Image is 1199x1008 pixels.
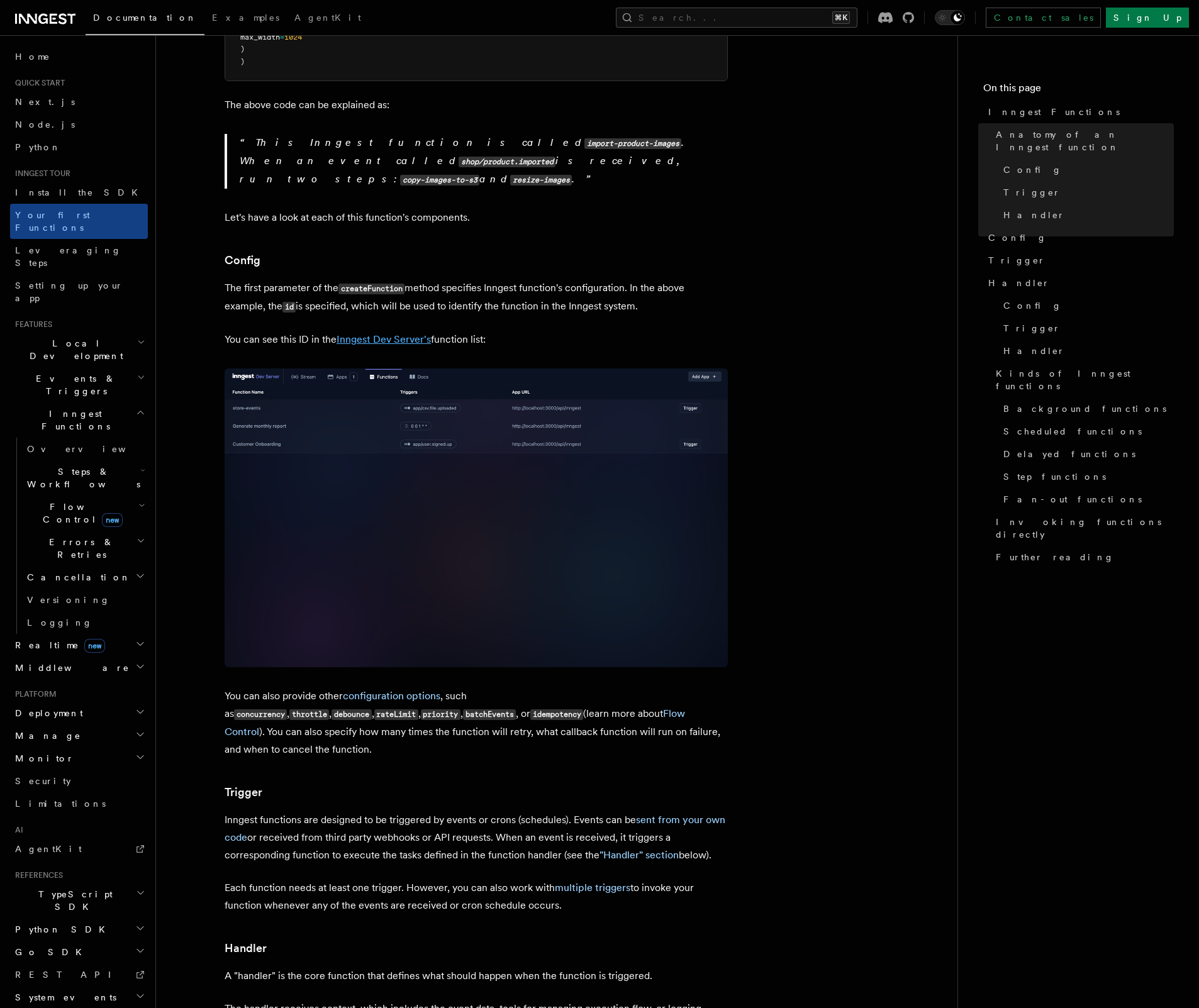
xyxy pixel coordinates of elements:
button: Realtimenew [10,634,148,656]
a: AgentKit [287,4,369,34]
a: Overview [22,438,148,460]
button: Flow Controlnew [22,496,148,531]
button: Search...⌘K [616,8,857,28]
span: Node.js [15,119,75,130]
span: Inngest Functions [10,407,136,433]
span: Flow Control [22,501,138,526]
a: Inngest Functions [983,101,1174,123]
span: Security [15,776,71,786]
span: Handler [1003,209,1065,221]
button: Manage [10,724,148,747]
span: ) [240,57,245,66]
button: Steps & Workflows [22,460,148,496]
code: createFunction [338,284,404,294]
code: import-product-images [584,138,681,149]
span: References [10,870,63,880]
a: Install the SDK [10,181,148,204]
p: A "handler" is the core function that defines what should happen when the function is triggered. [225,967,728,985]
span: AI [10,825,23,835]
span: Events & Triggers [10,372,137,397]
button: Cancellation [22,566,148,589]
a: Config [998,294,1174,317]
span: System events [10,991,116,1004]
a: Security [10,770,148,792]
p: You can see this ID in the function list: [225,331,728,348]
button: Inngest Functions [10,402,148,438]
a: Sign Up [1106,8,1189,28]
code: shop/product.imported [459,157,555,167]
a: Config [225,252,260,269]
span: Delayed functions [1003,448,1135,460]
span: Documentation [93,13,197,23]
span: Monitor [10,752,74,765]
a: REST API [10,963,148,986]
button: Python SDK [10,918,148,941]
p: Let's have a look at each of this function's components. [225,209,728,226]
span: Config [988,231,1047,244]
button: Events & Triggers [10,367,148,402]
span: Install the SDK [15,187,145,197]
span: Versioning [27,595,110,605]
span: Local Development [10,337,137,362]
a: Python [10,136,148,158]
span: Anatomy of an Inngest function [996,128,1174,153]
code: rateLimit [374,709,418,720]
a: Kinds of Inngest functions [991,362,1174,397]
a: Your first Functions [10,204,148,239]
a: Config [983,226,1174,249]
span: = [280,33,284,42]
span: Inngest tour [10,169,70,179]
a: Documentation [86,4,204,35]
a: multiple triggers [555,882,630,894]
code: debounce [332,709,371,720]
span: Realtime [10,639,105,651]
span: Home [15,50,50,63]
span: Invoking functions directly [996,516,1174,541]
button: Toggle dark mode [935,10,965,25]
a: Versioning [22,589,148,611]
a: Delayed functions [998,443,1174,465]
a: Examples [204,4,287,34]
span: Python SDK [10,923,113,936]
span: Platform [10,689,57,699]
a: sent from your own code [225,814,725,843]
span: 1024 [284,33,302,42]
p: Each function needs at least one trigger. However, you can also work with to invoke your function... [225,879,728,914]
span: Leveraging Steps [15,245,121,268]
p: The above code can be explained as: [225,96,728,114]
span: Cancellation [22,571,131,584]
span: Handler [1003,345,1065,357]
p: You can also provide other , such as , , , , , , or (learn more about ). You can also specify how... [225,687,728,758]
span: Deployment [10,707,83,719]
span: REST API [15,970,122,980]
a: Trigger [998,181,1174,204]
a: AgentKit [10,838,148,860]
span: new [84,639,105,653]
span: Python [15,142,61,152]
a: Scheduled functions [998,420,1174,443]
span: Trigger [1003,186,1061,199]
span: Inngest Functions [988,106,1120,118]
span: Logging [27,618,92,628]
code: batchEvents [463,709,516,720]
span: Limitations [15,799,106,809]
a: Leveraging Steps [10,239,148,274]
span: Middleware [10,662,130,674]
button: Errors & Retries [22,531,148,566]
span: Trigger [988,254,1046,267]
span: Trigger [1003,322,1061,335]
a: Home [10,45,148,68]
h4: On this page [983,80,1174,101]
code: id [282,302,296,313]
button: TypeScript SDK [10,883,148,918]
a: Trigger [983,249,1174,272]
div: Inngest Functions [10,438,148,634]
span: Steps & Workflows [22,465,140,490]
a: Further reading [991,546,1174,568]
button: Deployment [10,702,148,724]
span: Step functions [1003,470,1106,483]
a: Trigger [998,317,1174,340]
span: Config [1003,163,1062,176]
span: AgentKit [294,13,361,23]
kbd: ⌘K [832,11,850,24]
